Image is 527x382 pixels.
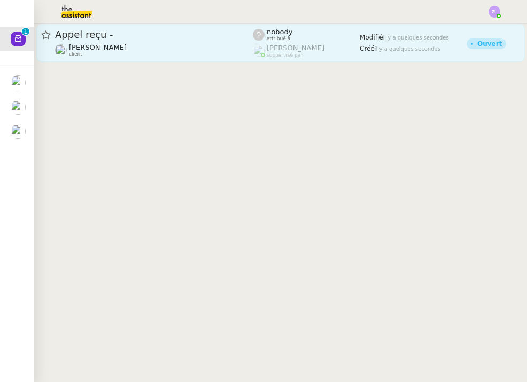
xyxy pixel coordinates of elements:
p: 1 [24,28,28,37]
span: [PERSON_NAME] [69,43,127,51]
span: Créé [360,45,375,52]
img: users%2F0G3Vvnvi3TQv835PC6wL0iK4Q012%2Favatar%2F85e45ffa-4efd-43d5-9109-2e66efd3e965 [11,100,26,115]
span: il y a quelques secondes [375,46,440,52]
span: Modifié [360,34,383,41]
app-user-detailed-label: client [55,43,253,57]
div: Ouvert [477,41,502,47]
span: suppervisé par [267,52,303,58]
img: users%2FRcIDm4Xn1TPHYwgLThSv8RQYtaM2%2Favatar%2F95761f7a-40c3-4bb5-878d-fe785e6f95b2 [11,124,26,139]
span: attribué à [267,36,290,42]
img: users%2FW4OQjB9BRtYK2an7yusO0WsYLsD3%2Favatar%2F28027066-518b-424c-8476-65f2e549ac29 [11,75,26,90]
span: client [69,51,82,57]
app-user-label: attribué à [253,28,360,42]
img: users%2FyQfMwtYgTqhRP2YHWHmG2s2LYaD3%2Favatar%2Fprofile-pic.png [253,45,265,57]
span: Appel reçu - [55,30,253,40]
nz-badge-sup: 1 [22,28,29,35]
img: svg [489,6,500,18]
app-user-label: suppervisé par [253,44,360,58]
span: nobody [267,28,292,36]
span: il y a quelques secondes [383,35,449,41]
img: users%2FRcIDm4Xn1TPHYwgLThSv8RQYtaM2%2Favatar%2F95761f7a-40c3-4bb5-878d-fe785e6f95b2 [55,44,67,56]
span: [PERSON_NAME] [267,44,324,52]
